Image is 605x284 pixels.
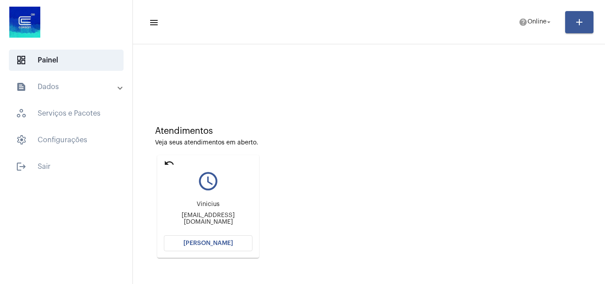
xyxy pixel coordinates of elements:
mat-icon: sidenav icon [16,161,27,172]
div: [EMAIL_ADDRESS][DOMAIN_NAME] [164,212,252,226]
mat-icon: add [574,17,585,27]
mat-expansion-panel-header: sidenav iconDados [5,76,132,97]
mat-icon: sidenav icon [16,82,27,92]
img: d4669ae0-8c07-2337-4f67-34b0df7f5ae4.jpeg [7,4,43,40]
button: [PERSON_NAME] [164,235,252,251]
div: Veja seus atendimentos em aberto. [155,140,583,146]
mat-icon: sidenav icon [149,17,158,28]
mat-icon: help [519,18,527,27]
span: Configurações [9,129,124,151]
div: Atendimentos [155,126,583,136]
span: sidenav icon [16,135,27,145]
span: sidenav icon [16,108,27,119]
mat-icon: query_builder [164,170,252,192]
mat-panel-title: Dados [16,82,118,92]
span: sidenav icon [16,55,27,66]
span: Serviços e Pacotes [9,103,124,124]
mat-icon: undo [164,158,175,168]
div: Vinicius [164,201,252,208]
span: Online [527,19,547,25]
mat-icon: arrow_drop_down [545,18,553,26]
button: Online [513,13,558,31]
span: Painel [9,50,124,71]
span: Sair [9,156,124,177]
span: [PERSON_NAME] [183,240,233,246]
